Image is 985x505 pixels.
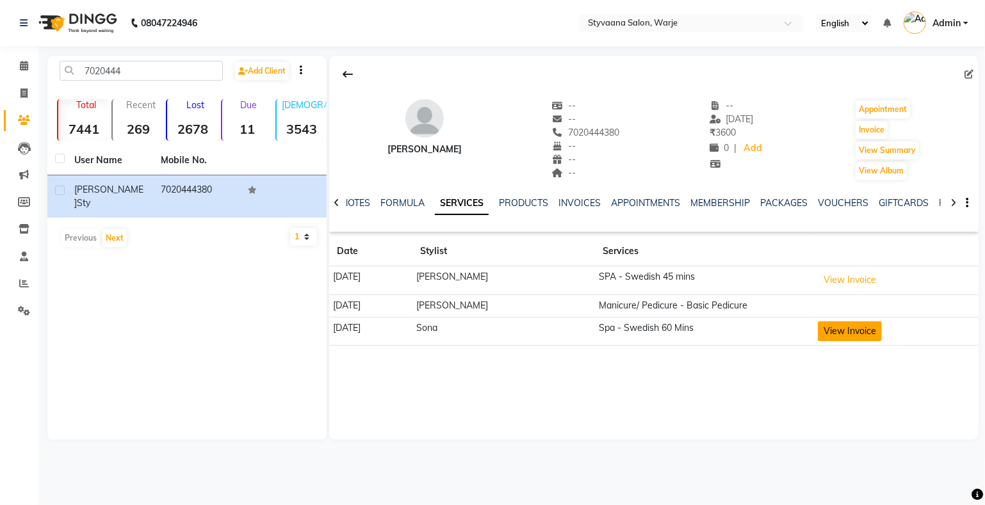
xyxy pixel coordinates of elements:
[153,146,240,175] th: Mobile No.
[552,167,576,179] span: --
[387,143,462,156] div: [PERSON_NAME]
[67,146,153,175] th: User Name
[282,99,327,111] p: [DEMOGRAPHIC_DATA]
[595,266,814,295] td: SPA - Swedish 45 mins
[499,197,548,209] a: PRODUCTS
[939,197,972,209] a: POINTS
[710,113,754,125] span: [DATE]
[856,100,910,118] button: Appointment
[690,197,750,209] a: MEMBERSHIP
[856,162,907,180] button: View Album
[141,5,197,41] b: 08047224946
[172,99,218,111] p: Lost
[552,154,576,165] span: --
[118,99,163,111] p: Recent
[818,321,882,341] button: View Invoice
[225,99,273,111] p: Due
[856,121,888,139] button: Invoice
[435,192,489,215] a: SERVICES
[380,197,425,209] a: FORMULA
[760,197,808,209] a: PACKAGES
[77,197,90,209] span: Sty
[167,121,218,137] strong: 2678
[932,17,961,30] span: Admin
[405,99,444,138] img: avatar
[818,270,882,290] button: View Invoice
[412,294,595,317] td: [PERSON_NAME]
[329,317,412,346] td: [DATE]
[710,127,715,138] span: ₹
[74,184,143,209] span: [PERSON_NAME]
[856,141,919,159] button: View Summary
[742,140,764,157] a: Add
[552,100,576,111] span: --
[595,294,814,317] td: Manicure/ Pedicure - Basic Pedicure
[710,127,736,138] span: 3600
[904,12,926,34] img: Admin
[113,121,163,137] strong: 269
[552,127,620,138] span: 7020444380
[710,142,729,154] span: 0
[58,121,109,137] strong: 7441
[611,197,680,209] a: APPOINTMENTS
[412,266,595,295] td: [PERSON_NAME]
[102,229,127,247] button: Next
[334,62,361,86] div: Back to Client
[277,121,327,137] strong: 3543
[63,99,109,111] p: Total
[341,197,370,209] a: NOTES
[412,317,595,346] td: Sona
[329,294,412,317] td: [DATE]
[734,141,737,155] span: |
[710,100,734,111] span: --
[412,237,595,266] th: Stylist
[222,121,273,137] strong: 11
[552,140,576,152] span: --
[595,317,814,346] td: Spa - Swedish 60 Mins
[235,62,289,80] a: Add Client
[33,5,120,41] img: logo
[60,61,223,81] input: Search by Name/Mobile/Email/Code
[558,197,601,209] a: INVOICES
[329,266,412,295] td: [DATE]
[153,175,240,218] td: 7020444380
[818,197,868,209] a: VOUCHERS
[329,237,412,266] th: Date
[552,113,576,125] span: --
[879,197,929,209] a: GIFTCARDS
[595,237,814,266] th: Services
